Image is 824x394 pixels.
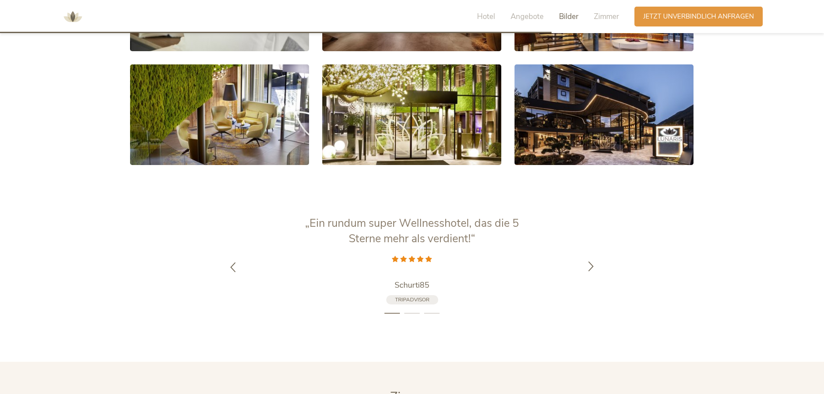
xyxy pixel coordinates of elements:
a: Schurti85 [302,280,522,291]
span: Angebote [511,11,544,22]
span: Zimmer [594,11,619,22]
span: Bilder [559,11,578,22]
span: „Ein rundum super Wellnesshotel, das die 5 Sterne mehr als verdient!“ [305,216,519,246]
a: AMONTI & LUNARIS Wellnessresort [60,13,86,19]
span: Schurti85 [395,280,429,290]
span: Hotel [477,11,495,22]
span: Tripadvisor [395,296,429,303]
img: AMONTI & LUNARIS Wellnessresort [60,4,86,30]
span: Jetzt unverbindlich anfragen [643,12,754,21]
a: Tripadvisor [386,295,438,304]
